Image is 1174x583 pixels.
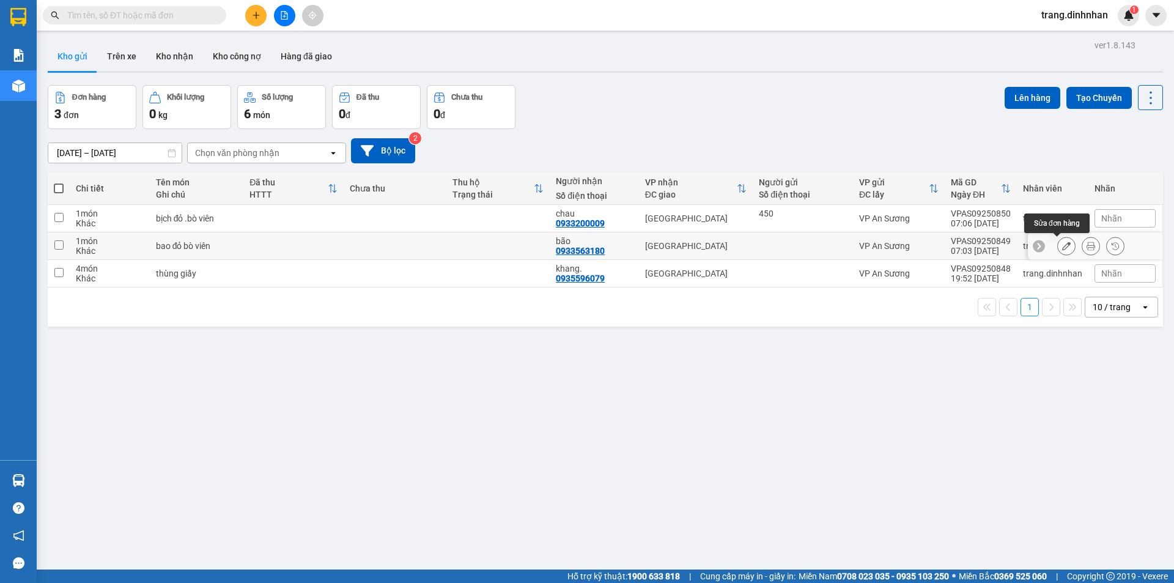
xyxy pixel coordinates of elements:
span: Miền Nam [799,570,949,583]
div: Sửa đơn hàng [1024,214,1090,233]
div: Số điện thoại [556,191,633,201]
div: HTTT [249,190,328,199]
div: Ngày ĐH [951,190,1001,199]
span: plus [252,11,260,20]
span: 0 [339,106,345,121]
div: Đơn hàng [72,93,106,102]
div: 19:52 [DATE] [951,273,1011,283]
div: VPAS09250848 [951,264,1011,273]
span: notification [13,530,24,541]
div: Khác [76,246,143,256]
div: ver 1.8.143 [1095,39,1135,52]
th: Toggle SortBy [446,173,550,205]
img: solution-icon [12,49,25,62]
div: Chưa thu [451,93,482,102]
button: Hàng đã giao [271,42,342,71]
span: Miền Bắc [959,570,1047,583]
div: Người gửi [759,177,847,187]
button: Số lượng6món [237,85,326,129]
div: 07:06 [DATE] [951,218,1011,228]
div: 450 [759,209,847,218]
div: VP An Sương [859,214,939,223]
button: Chưa thu0đ [427,85,515,129]
span: aim [308,11,317,20]
div: bịch đỏ .bò viên [156,214,237,223]
button: Khối lượng0kg [142,85,231,129]
span: message [13,557,24,569]
span: 6 [244,106,251,121]
div: Trạng thái [452,190,534,199]
div: 07:03 [DATE] [951,246,1011,256]
div: Chọn văn phòng nhận [195,147,279,159]
div: Nhãn [1095,184,1156,193]
strong: 0369 525 060 [994,571,1047,581]
span: ⚪️ [952,574,956,579]
th: Toggle SortBy [945,173,1017,205]
img: icon-new-feature [1123,10,1134,21]
button: Trên xe [97,42,146,71]
div: Ghi chú [156,190,237,199]
span: 3 [54,106,61,121]
button: Tạo Chuyến [1066,87,1132,109]
span: question-circle [13,502,24,514]
div: chau [556,209,633,218]
span: trang.dinhnhan [1032,7,1118,23]
div: 0935596079 [556,273,605,283]
div: 1 món [76,236,143,246]
span: đ [440,110,445,120]
strong: 0708 023 035 - 0935 103 250 [837,571,949,581]
div: ĐC lấy [859,190,929,199]
span: 0 [434,106,440,121]
div: thùng giấy [156,269,237,278]
th: Toggle SortBy [639,173,753,205]
span: | [689,570,691,583]
span: đ [345,110,350,120]
button: Kho công nợ [203,42,271,71]
span: file-add [280,11,289,20]
strong: 1900 633 818 [627,571,680,581]
button: Kho gửi [48,42,97,71]
svg: open [328,148,338,158]
div: bão [556,236,633,246]
img: warehouse-icon [12,474,25,487]
button: file-add [274,5,295,26]
div: Tên món [156,177,237,187]
span: search [51,11,59,20]
div: Số lượng [262,93,293,102]
span: | [1056,570,1058,583]
div: trang.dinhnhan [1023,269,1082,278]
div: Chưa thu [350,184,441,193]
span: Nhãn [1101,214,1122,223]
div: 1 món [76,209,143,218]
button: caret-down [1145,5,1167,26]
th: Toggle SortBy [853,173,945,205]
div: Số điện thoại [759,190,847,199]
sup: 1 [1130,6,1139,14]
div: VP An Sương [859,241,939,251]
div: Khối lượng [167,93,204,102]
div: VP nhận [645,177,737,187]
button: Bộ lọc [351,138,415,163]
th: Toggle SortBy [243,173,344,205]
button: plus [245,5,267,26]
div: Khác [76,218,143,228]
div: VPAS09250849 [951,236,1011,246]
div: bao đỏ bò viên [156,241,237,251]
div: 0933563180 [556,246,605,256]
div: Khác [76,273,143,283]
div: Thu hộ [452,177,534,187]
div: VP gửi [859,177,929,187]
button: Đơn hàng3đơn [48,85,136,129]
div: VP An Sương [859,269,939,278]
input: Select a date range. [48,143,182,163]
img: warehouse-icon [12,80,25,92]
div: khang. [556,264,633,273]
button: Kho nhận [146,42,203,71]
div: [GEOGRAPHIC_DATA] [645,269,747,278]
button: Lên hàng [1005,87,1060,109]
span: Hỗ trợ kỹ thuật: [567,570,680,583]
div: 10 / trang [1093,301,1131,313]
div: Nhân viên [1023,184,1082,193]
span: caret-down [1151,10,1162,21]
span: copyright [1106,572,1115,581]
